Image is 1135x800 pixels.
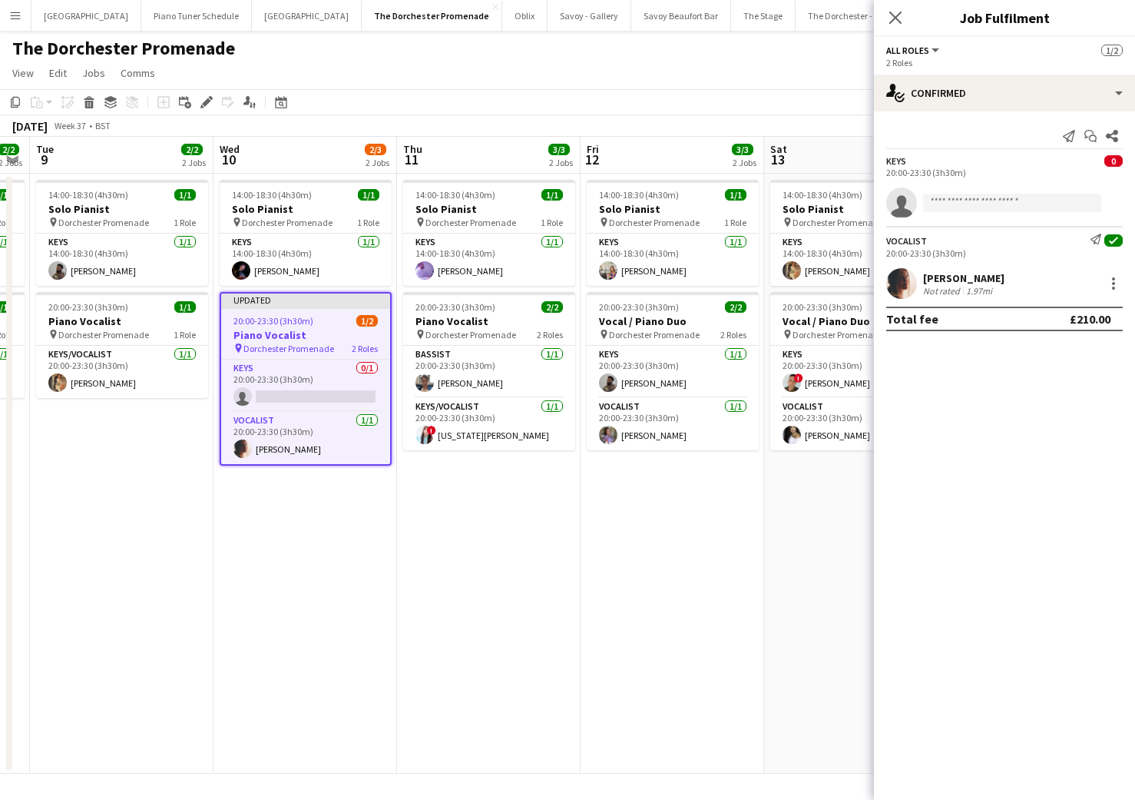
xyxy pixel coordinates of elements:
div: Total fee [886,311,938,327]
span: Comms [121,66,155,80]
span: ! [794,373,803,383]
button: All roles [886,45,941,56]
h3: Solo Pianist [587,202,759,216]
div: 14:00-18:30 (4h30m)1/1Solo Pianist Dorchester Promenade1 RoleKeys1/114:00-18:30 (4h30m)[PERSON_NAME] [403,180,575,286]
app-card-role: Keys/Vocalist1/120:00-23:30 (3h30m)![US_STATE][PERSON_NAME] [403,398,575,450]
app-job-card: 14:00-18:30 (4h30m)1/1Solo Pianist Dorchester Promenade1 RoleKeys1/114:00-18:30 (4h30m)[PERSON_NAME] [770,180,942,286]
h3: Solo Pianist [36,202,208,216]
span: 14:00-18:30 (4h30m) [783,189,862,201]
span: 2/2 [541,301,563,313]
div: Updated [221,294,390,306]
div: BST [95,120,111,131]
div: 2 Jobs [549,157,573,168]
span: 2/2 [725,301,746,313]
div: Keys [886,155,906,167]
span: 12 [584,151,599,168]
span: 20:00-23:30 (3h30m) [599,301,679,313]
span: 20:00-23:30 (3h30m) [415,301,495,313]
h3: Solo Pianist [770,202,942,216]
span: 2/3 [365,144,386,155]
span: Sat [770,142,787,156]
button: Savoy Beaufort Bar [631,1,731,31]
span: Dorchester Promenade [242,217,333,228]
span: Dorchester Promenade [243,343,334,354]
app-job-card: 14:00-18:30 (4h30m)1/1Solo Pianist Dorchester Promenade1 RoleKeys1/114:00-18:30 (4h30m)[PERSON_NAME] [220,180,392,286]
span: 1/1 [725,189,746,201]
span: 1/2 [1101,45,1123,56]
span: 1 Role [174,217,196,228]
app-job-card: 20:00-23:30 (3h30m)1/1Piano Vocalist Dorchester Promenade1 RoleKeys/Vocalist1/120:00-23:30 (3h30m... [36,292,208,398]
span: Dorchester Promenade [609,329,700,340]
span: 2/2 [181,144,203,155]
app-card-role: Keys1/114:00-18:30 (4h30m)[PERSON_NAME] [36,234,208,286]
app-card-role: Keys1/114:00-18:30 (4h30m)[PERSON_NAME] [587,234,759,286]
span: Dorchester Promenade [793,217,883,228]
a: Edit [43,63,73,83]
app-card-role: Keys1/114:00-18:30 (4h30m)[PERSON_NAME] [403,234,575,286]
div: [DATE] [12,118,48,134]
span: 1 Role [724,217,746,228]
div: 1.97mi [963,285,995,297]
span: View [12,66,34,80]
span: Edit [49,66,67,80]
app-card-role: Keys1/114:00-18:30 (4h30m)[PERSON_NAME] [220,234,392,286]
app-card-role: Vocalist1/120:00-23:30 (3h30m)[PERSON_NAME] [587,398,759,450]
span: 0 [1104,155,1123,167]
app-job-card: Updated20:00-23:30 (3h30m)1/2Piano Vocalist Dorchester Promenade2 RolesKeys0/120:00-23:30 (3h30m)... [220,292,392,466]
h1: The Dorchester Promenade [12,37,235,60]
div: Not rated [923,285,963,297]
span: Dorchester Promenade [58,217,149,228]
h3: Piano Vocalist [403,314,575,328]
h3: Solo Pianist [403,202,575,216]
app-job-card: 20:00-23:30 (3h30m)2/2Vocal / Piano Duo Dorchester Promenade2 RolesKeys1/120:00-23:30 (3h30m)![PE... [770,292,942,450]
h3: Vocal / Piano Duo [770,314,942,328]
span: 14:00-18:30 (4h30m) [232,189,312,201]
span: 1/2 [356,315,378,327]
span: Dorchester Promenade [425,217,516,228]
button: Savoy - Gallery [548,1,631,31]
h3: Piano Vocalist [36,314,208,328]
button: The Dorchester Promenade [362,1,502,31]
span: 2 Roles [352,343,378,354]
span: 1/1 [358,189,379,201]
span: Wed [220,142,240,156]
app-card-role: Keys/Vocalist1/120:00-23:30 (3h30m)[PERSON_NAME] [36,346,208,398]
span: 20:00-23:30 (3h30m) [48,301,128,313]
span: 20:00-23:30 (3h30m) [783,301,862,313]
span: Tue [36,142,54,156]
app-job-card: 20:00-23:30 (3h30m)2/2Vocal / Piano Duo Dorchester Promenade2 RolesKeys1/120:00-23:30 (3h30m)[PER... [587,292,759,450]
span: 1 Role [541,217,563,228]
button: Oblix [502,1,548,31]
app-card-role: Bassist1/120:00-23:30 (3h30m)[PERSON_NAME] [403,346,575,398]
app-card-role: Keys1/114:00-18:30 (4h30m)[PERSON_NAME] [770,234,942,286]
div: 2 Jobs [182,157,206,168]
span: 3/3 [548,144,570,155]
a: Jobs [76,63,111,83]
span: Jobs [82,66,105,80]
app-job-card: 20:00-23:30 (3h30m)2/2Piano Vocalist Dorchester Promenade2 RolesBassist1/120:00-23:30 (3h30m)[PER... [403,292,575,450]
a: View [6,63,40,83]
span: 1/1 [174,189,196,201]
h3: Solo Pianist [220,202,392,216]
app-job-card: 14:00-18:30 (4h30m)1/1Solo Pianist Dorchester Promenade1 RoleKeys1/114:00-18:30 (4h30m)[PERSON_NAME] [587,180,759,286]
div: £210.00 [1070,311,1110,327]
span: 14:00-18:30 (4h30m) [415,189,495,201]
div: 2 Roles [886,57,1123,68]
span: 2 Roles [720,329,746,340]
app-card-role: Keys1/120:00-23:30 (3h30m)![PERSON_NAME] [770,346,942,398]
button: [GEOGRAPHIC_DATA] [252,1,362,31]
span: 1/1 [174,301,196,313]
app-card-role: Vocalist1/120:00-23:30 (3h30m)[PERSON_NAME] [770,398,942,450]
h3: Vocal / Piano Duo [587,314,759,328]
span: 3/3 [732,144,753,155]
span: 2 Roles [537,329,563,340]
span: Thu [403,142,422,156]
span: Fri [587,142,599,156]
button: The Stage [731,1,796,31]
h3: Piano Vocalist [221,328,390,342]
